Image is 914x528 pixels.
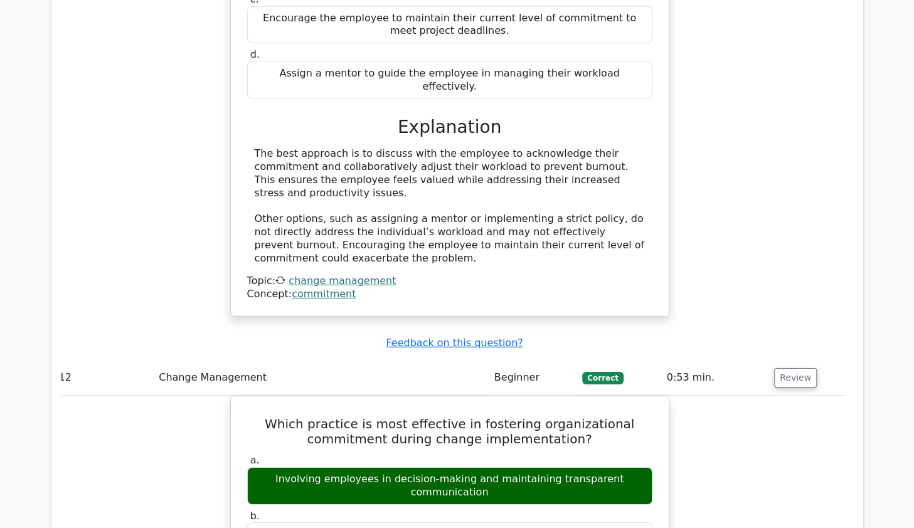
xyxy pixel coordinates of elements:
a: Feedback on this question? [386,337,523,349]
td: 12 [54,360,154,396]
span: Correct [582,372,623,384]
a: change management [289,275,396,287]
span: d. [250,48,260,60]
button: Review [774,368,817,388]
span: a. [250,454,260,466]
div: The best approach is to discuss with the employee to acknowledge their commitment and collaborati... [255,147,645,265]
h5: Which practice is most effective in fostering organizational commitment during change implementat... [246,416,654,446]
td: Change Management [154,360,489,396]
td: 0:53 min. [662,360,769,396]
h3: Explanation [255,117,645,138]
div: Assign a mentor to guide the employee in managing their workload effectively. [247,61,652,99]
div: Concept: [247,288,652,301]
span: b. [250,510,260,522]
div: Encourage the employee to maintain their current level of commitment to meet project deadlines. [247,6,652,44]
td: Beginner [489,360,578,396]
a: commitment [292,288,356,300]
div: Topic: [247,275,652,288]
div: Involving employees in decision-making and maintaining transparent communication [247,467,652,505]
